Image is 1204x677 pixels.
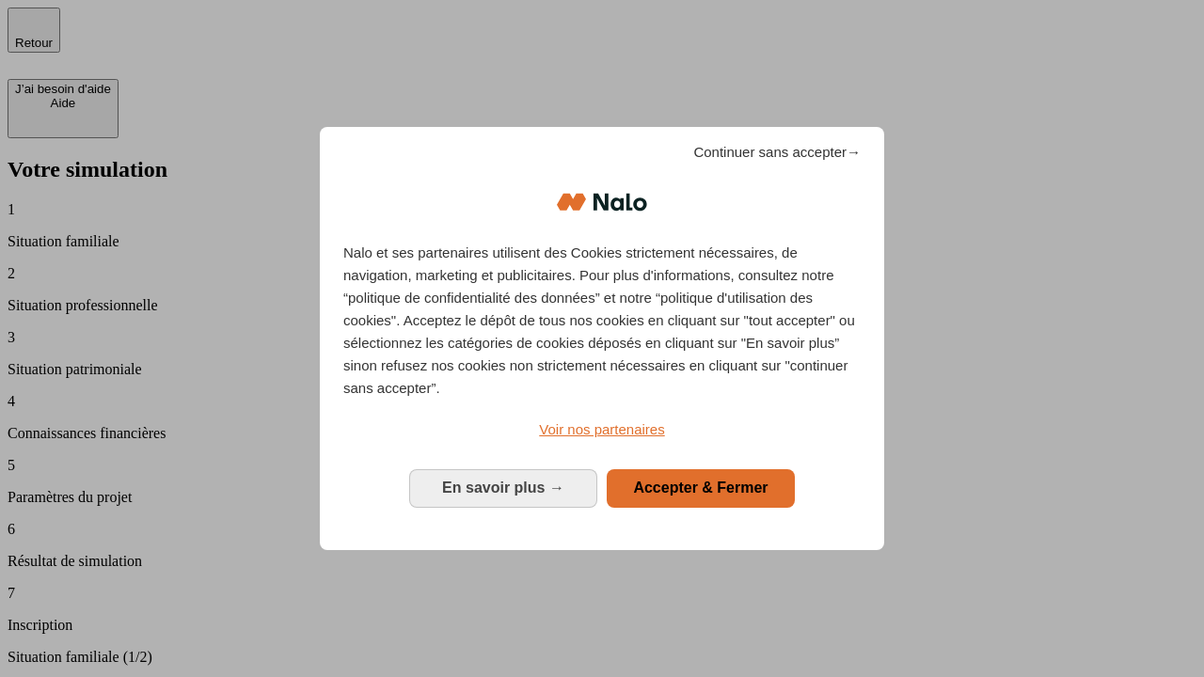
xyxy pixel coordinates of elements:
img: Logo [557,174,647,230]
button: En savoir plus: Configurer vos consentements [409,469,597,507]
button: Accepter & Fermer: Accepter notre traitement des données et fermer [607,469,795,507]
span: Continuer sans accepter→ [693,141,861,164]
span: Accepter & Fermer [633,480,768,496]
span: En savoir plus → [442,480,564,496]
p: Nalo et ses partenaires utilisent des Cookies strictement nécessaires, de navigation, marketing e... [343,242,861,400]
div: Bienvenue chez Nalo Gestion du consentement [320,127,884,549]
a: Voir nos partenaires [343,418,861,441]
span: Voir nos partenaires [539,421,664,437]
